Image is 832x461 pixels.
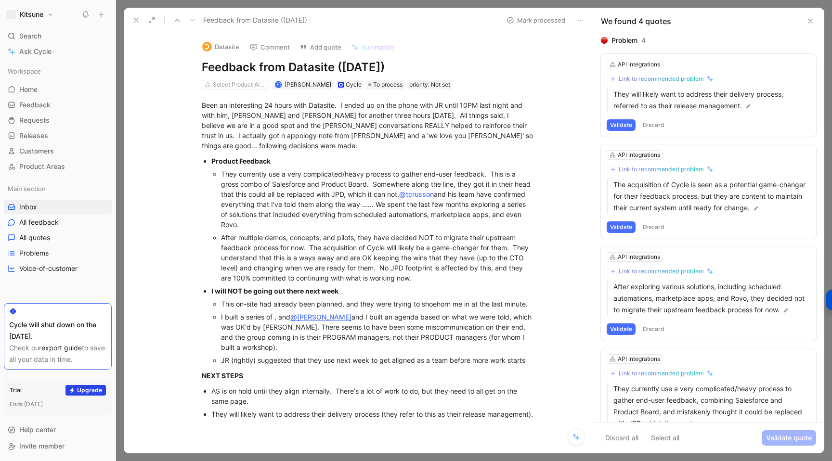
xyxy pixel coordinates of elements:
[221,299,535,309] div: This on-site had already been planned, and they were trying to shoehorn me in at the last minute.
[607,119,636,131] button: Validate
[4,8,56,21] button: Kitsune
[697,421,704,427] img: pen.svg
[19,46,52,57] span: Ask Cycle
[601,15,671,27] div: We found 4 quotes
[4,181,112,196] div: Main section
[4,159,112,174] a: Product Areas
[373,80,403,90] span: To process
[502,13,570,27] button: Mark processed
[641,35,646,46] div: 4
[607,368,717,379] button: Link to recommended problem
[19,131,48,141] span: Releases
[9,319,106,342] div: Cycle will shut down on the [DATE].
[290,313,351,321] a: @[PERSON_NAME]
[19,442,65,450] span: Invite member
[19,248,49,258] span: Problems
[19,264,78,273] span: Voice-of-customer
[8,66,41,76] span: Workspace
[753,205,759,212] img: pen.svg
[198,39,244,54] button: logoDatasite
[4,423,112,437] div: Help center
[613,89,810,112] p: They will likely want to address their delivery process, referred to as their release management.
[65,385,106,396] button: Upgrade
[221,312,535,352] div: I built a series of , and and I built an agenda based on what we were told, which was OK'd by [PE...
[619,268,704,275] div: Link to recommended problem
[202,60,535,75] h1: Feedback from Datasite ([DATE])
[202,100,535,151] div: Been an interesting 24 hours with Datasite. I ended up on the phone with JR until 10PM last night...
[4,29,112,43] div: Search
[9,342,106,365] div: Check our to save all your data in time.
[4,98,112,112] a: Feedback
[19,30,41,42] span: Search
[607,73,717,85] button: Link to recommended problem
[762,430,816,446] button: Validate quote
[619,75,704,83] div: Link to recommended problem
[607,164,717,175] button: Link to recommended problem
[362,43,394,51] span: Summarize
[618,60,660,69] div: API integrations
[618,252,660,262] div: API integrations
[745,103,752,110] img: pen.svg
[10,399,106,409] div: Ends [DATE]
[639,323,668,335] button: Discard
[4,144,112,158] a: Customers
[347,40,399,54] button: Summarize
[19,146,54,156] span: Customers
[202,371,243,380] strong: NEXT STEPS
[619,370,704,377] div: Link to recommended problem
[19,162,65,171] span: Product Areas
[618,150,660,160] div: API integrations
[4,439,112,453] div: Invite member
[613,281,810,316] p: After exploring various solutions, including scheduled automations, marketplace apps, and Rovo, t...
[607,323,636,335] button: Validate
[19,425,56,434] span: Help center
[607,266,717,277] button: Link to recommended problem
[619,166,704,173] div: Link to recommended problem
[19,218,59,227] span: All feedback
[782,307,789,314] img: pen.svg
[4,215,112,230] a: All feedback
[211,409,535,419] div: They will likely want to address their delivery process (they refer to this as their release mana...
[295,40,346,54] button: Add quote
[618,354,660,364] div: API integrations
[399,190,434,198] a: @tcrusson
[4,200,112,214] a: Inbox
[19,202,37,212] span: Inbox
[601,37,608,44] img: 🔴
[4,64,112,78] div: Workspace
[19,115,50,125] span: Requests
[639,119,668,131] button: Discard
[613,383,810,429] p: They currently use a very complicated/heavy process to gather end-user feedback, combining Salesf...
[4,128,112,143] a: Releases
[647,430,684,446] button: Select all
[4,113,112,128] a: Requests
[366,80,404,90] div: To process
[202,42,212,51] img: logo
[285,81,331,88] span: [PERSON_NAME]
[4,181,112,276] div: Main sectionInboxAll feedbackAll quotesProblemsVoice-of-customer
[4,82,112,97] a: Home
[4,44,112,59] a: Ask Cycle
[221,232,535,283] div: After multiple demos, concepts, and pilots, they have decided NOT to migrate their upstream feedb...
[211,287,338,295] strong: I will NOT be going out there next week
[4,246,112,260] a: Problems
[639,221,668,233] button: Discard
[19,233,50,243] span: All quotes
[41,344,82,352] a: export guide
[19,85,38,94] span: Home
[20,10,43,19] h1: Kitsune
[407,80,452,90] button: priority: Not set
[221,169,535,230] div: They currently use a very complicated/heavy process to gather end-user feedback. This is a gross ...
[346,80,362,90] div: Cycle
[611,35,637,46] div: Problem
[211,157,271,165] strong: Product Feedback
[4,261,112,276] a: Voice-of-customer
[607,221,636,233] button: Validate
[19,100,51,110] span: Feedback
[213,80,267,90] div: Select Product Areas
[246,40,294,54] button: Comment
[8,184,46,193] span: Main section
[203,14,307,26] span: Feedback from Datasite ([DATE])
